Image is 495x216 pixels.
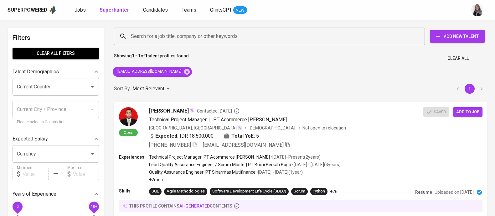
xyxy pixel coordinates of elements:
button: Open [88,150,97,158]
p: Talent Demographics [13,68,59,76]
b: Superhunter [100,7,129,13]
p: Uploaded on [DATE] [435,189,474,195]
span: Open [121,130,136,135]
div: IDR 18.500.000 [149,132,214,140]
div: Superpowered [8,7,47,14]
p: Resume [415,189,432,195]
svg: By Batam recruiter [234,108,240,114]
img: magic_wand.svg [189,108,194,113]
div: Years of Experience [13,188,99,200]
p: Skills [119,188,149,194]
a: Teams [182,6,198,14]
div: Expected Salary [13,133,99,145]
a: Superhunter [100,6,131,14]
span: [EMAIL_ADDRESS][DOMAIN_NAME] [203,142,284,148]
button: Clear All [445,53,471,64]
img: sinta.windasari@glints.com [471,4,484,16]
input: Value [23,168,49,180]
p: Years of Experience [13,190,56,198]
span: AI-generated [179,203,210,208]
span: Clear All [447,55,469,62]
p: this profile contains contents [129,203,232,209]
b: 1 - 1 [132,53,141,58]
span: Contacted [DATE] [197,108,240,114]
span: [PERSON_NAME] [149,107,189,115]
p: Expected Salary [13,135,48,143]
span: Add New Talent [435,33,480,40]
span: Clear All filters [18,50,94,57]
div: Scrum [294,188,305,194]
p: Not open to relocation [302,125,346,131]
b: 1 [145,53,147,58]
button: Add New Talent [430,30,485,43]
div: SQL [152,188,159,194]
p: +26 [330,188,338,195]
p: Experiences [119,154,149,160]
span: Technical Project Manager [149,117,207,123]
img: ce2d89d58b477709ef84c034e79023d8.jpg [119,107,138,126]
div: Software Development Life Cycle (SDLC) [212,188,286,194]
span: 5 [256,132,259,140]
span: GlintsGPT [210,7,232,13]
nav: pagination navigation [452,84,487,94]
span: NEW [233,7,247,13]
b: Expected: [155,132,178,140]
div: [EMAIL_ADDRESS][DOMAIN_NAME] [113,67,192,77]
button: Add to job [453,107,482,117]
span: 0 [16,204,18,209]
button: page 1 [465,84,475,94]
div: Talent Demographics [13,66,99,78]
p: Showing of talent profiles found [114,53,189,64]
img: app logo [49,5,57,15]
a: GlintsGPT NEW [210,6,247,14]
p: • [DATE] - Present ( 2 years ) [270,154,321,160]
button: Clear All filters [13,48,99,59]
button: Open [88,82,97,91]
div: Agile Methodologies [167,188,205,194]
b: Total YoE: [231,132,255,140]
p: Most Relevant [132,85,164,92]
span: 10+ [90,204,97,209]
span: [DEMOGRAPHIC_DATA] [249,125,296,131]
a: Candidates [143,6,169,14]
span: Jobs [75,7,86,13]
a: Superpoweredapp logo [8,5,57,15]
p: • [DATE] - [DATE] ( 1 year ) [255,169,303,175]
span: Add to job [456,108,479,116]
span: | [209,116,211,124]
span: Teams [182,7,196,13]
p: • [DATE] - [DATE] ( 3 years ) [291,161,341,168]
p: Sort By [114,85,130,92]
div: [GEOGRAPHIC_DATA], [GEOGRAPHIC_DATA] [149,125,242,131]
div: Most Relevant [132,83,172,95]
span: [PHONE_NUMBER] [149,142,191,148]
p: Technical Project Manager | PT Acommerce [PERSON_NAME] [149,154,270,160]
a: Jobs [75,6,87,14]
div: Python [313,188,325,194]
span: PT Acommerce [PERSON_NAME] [213,117,287,123]
p: Please select a Country first [17,119,95,125]
h6: Filters [13,33,99,43]
span: [EMAIL_ADDRESS][DOMAIN_NAME] [113,69,185,75]
p: Quality Assurance Engineer | PT Sinarmas Mutifinance [149,169,255,175]
img: magic_wand.svg [237,125,242,130]
p: Lead Quality Assurance Engineer / Scrum Master | PT Bumi Berkah Boga [149,161,291,168]
span: Candidates [143,7,168,13]
input: Value [73,168,99,180]
p: +2 more ... [149,176,341,183]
